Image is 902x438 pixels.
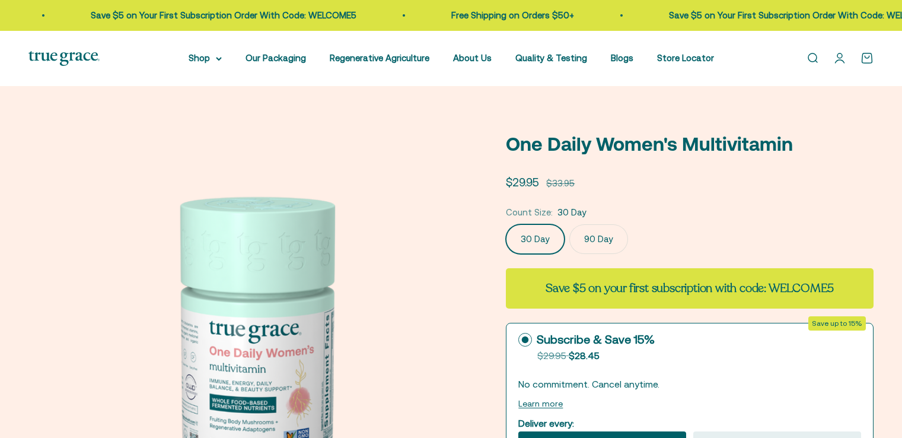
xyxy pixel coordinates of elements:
[546,280,834,296] strong: Save $5 on your first subscription with code: WELCOME5
[91,8,356,23] p: Save $5 on Your First Subscription Order With Code: WELCOME5
[506,205,553,220] legend: Count Size:
[506,173,539,191] sale-price: $29.95
[189,51,222,65] summary: Shop
[506,129,874,159] p: One Daily Women's Multivitamin
[330,53,429,63] a: Regenerative Agriculture
[657,53,714,63] a: Store Locator
[246,53,306,63] a: Our Packaging
[451,10,574,20] a: Free Shipping on Orders $50+
[557,205,587,220] span: 30 Day
[515,53,587,63] a: Quality & Testing
[546,176,575,191] compare-at-price: $33.95
[453,53,492,63] a: About Us
[611,53,633,63] a: Blogs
